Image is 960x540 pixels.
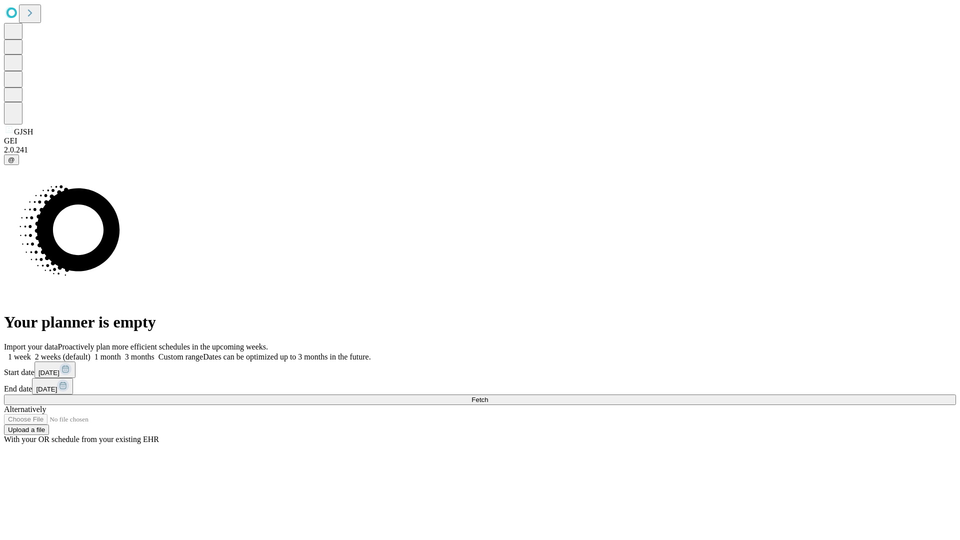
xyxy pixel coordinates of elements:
div: End date [4,378,956,394]
button: Fetch [4,394,956,405]
span: Import your data [4,342,58,351]
span: @ [8,156,15,163]
span: Alternatively [4,405,46,413]
div: GEI [4,136,956,145]
div: Start date [4,361,956,378]
button: Upload a file [4,424,49,435]
span: GJSH [14,127,33,136]
span: Fetch [471,396,488,403]
span: 1 month [94,352,121,361]
span: Dates can be optimized up to 3 months in the future. [203,352,370,361]
button: @ [4,154,19,165]
span: With your OR schedule from your existing EHR [4,435,159,443]
span: [DATE] [38,369,59,376]
h1: Your planner is empty [4,313,956,331]
div: 2.0.241 [4,145,956,154]
span: [DATE] [36,385,57,393]
span: 2 weeks (default) [35,352,90,361]
span: Custom range [158,352,203,361]
span: 1 week [8,352,31,361]
button: [DATE] [34,361,75,378]
button: [DATE] [32,378,73,394]
span: 3 months [125,352,154,361]
span: Proactively plan more efficient schedules in the upcoming weeks. [58,342,268,351]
